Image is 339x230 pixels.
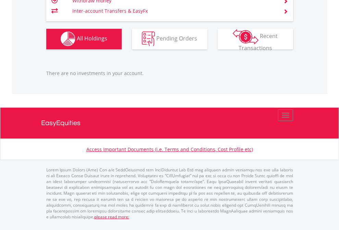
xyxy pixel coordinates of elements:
a: Access Important Documents (i.e. Terms and Conditions, Cost Profile etc) [86,146,253,153]
a: EasyEquities [41,108,298,138]
span: Recent Transactions [239,32,278,52]
button: Pending Orders [132,29,207,49]
td: Inter-account Transfers & EasyFx [72,6,275,16]
p: Lorem Ipsum Dolors (Ame) Con a/e SeddOeiusmod tem InciDiduntut Lab Etd mag aliquaen admin veniamq... [46,167,293,220]
img: transactions-zar-wht.png [233,29,258,44]
span: All Holdings [77,35,107,42]
a: please read more: [94,214,129,220]
button: All Holdings [46,29,122,49]
img: pending_instructions-wht.png [142,32,155,46]
img: holdings-wht.png [61,32,75,46]
button: Recent Transactions [218,29,293,49]
span: Pending Orders [156,35,197,42]
p: There are no investments in your account. [46,70,293,77]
